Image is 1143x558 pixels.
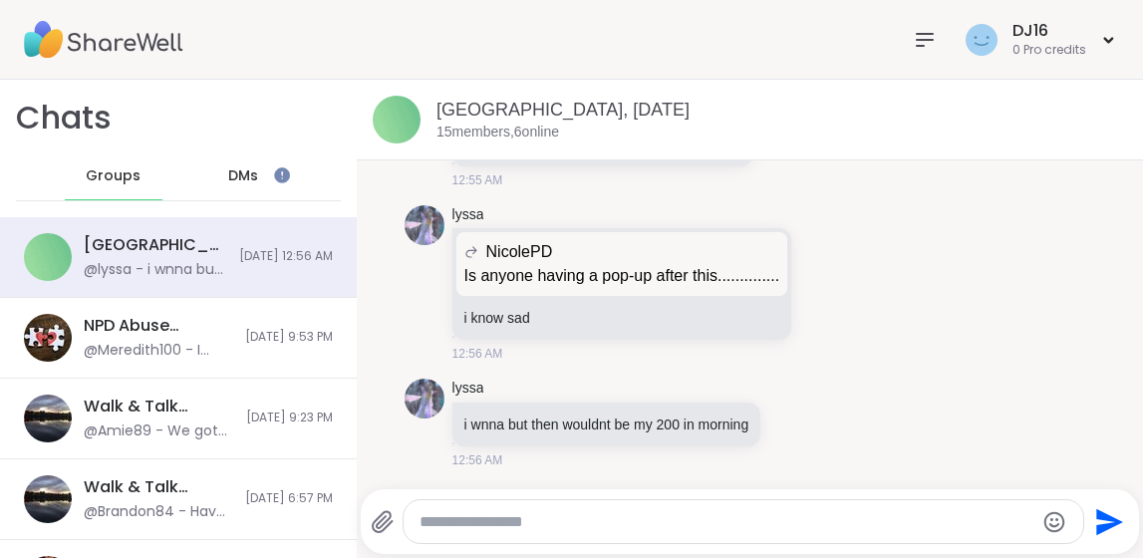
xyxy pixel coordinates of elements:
span: 12:56 AM [452,345,503,363]
span: [DATE] 6:57 PM [245,490,333,507]
span: DMs [228,166,258,186]
iframe: Spotlight [274,167,290,183]
img: ShareWell Nav Logo [24,5,183,75]
div: Walk & Talk evening pop up, [DATE] [84,396,234,418]
button: Emoji picker [1042,510,1066,534]
div: @Brandon84 - Have a great nite Sunny if I don't see you back in [DEMOGRAPHIC_DATA] [84,502,233,522]
span: 12:55 AM [452,171,503,189]
p: 15 members, 6 online [436,123,559,142]
div: [GEOGRAPHIC_DATA], [DATE] [84,234,227,256]
span: NicolePD [486,240,553,264]
div: @Meredith100 - I have to sign off.. ty [84,341,233,361]
div: NPD Abuse Support Group, [DATE] [84,315,233,337]
img: Brandomness Club House, Sep 09 [373,96,421,143]
img: https://sharewell-space-live.sfo3.digitaloceanspaces.com/user-generated/666f9ab0-b952-44c3-ad34-f... [405,205,444,245]
button: Send [1084,499,1129,544]
span: 12:56 AM [452,451,503,469]
span: [DATE] 9:23 PM [246,410,333,426]
div: Walk & Talk evening pop up, [DATE] [84,476,233,498]
img: Walk & Talk evening pop up, Sep 08 [24,395,72,442]
img: https://sharewell-space-live.sfo3.digitaloceanspaces.com/user-generated/666f9ab0-b952-44c3-ad34-f... [405,379,444,418]
div: 0 Pro credits [1012,42,1086,59]
h1: Chats [16,96,112,140]
div: DJ16 [1012,20,1086,42]
p: i wnna but then wouldnt be my 200 in morning [464,415,749,434]
p: i know sad [464,308,780,328]
span: [DATE] 12:56 AM [239,248,333,265]
p: Is anyone having a pop-up after this.............. [464,264,780,288]
a: lyssa [452,205,484,225]
img: Walk & Talk evening pop up, Sep 07 [24,475,72,523]
img: DJ16 [966,24,998,56]
a: [GEOGRAPHIC_DATA], [DATE] [436,100,690,120]
img: NPD Abuse Support Group, Sep 08 [24,314,72,362]
a: lyssa [452,379,484,399]
textarea: Type your message [420,512,1034,532]
div: @Amie89 - We got you [DEMOGRAPHIC_DATA]! 😃💓 [84,421,234,441]
span: [DATE] 9:53 PM [245,329,333,346]
div: @lyssa - i wnna but then wouldnt be my 200 in morning [84,260,227,280]
span: Groups [86,166,141,186]
img: Brandomness Club House, Sep 09 [24,233,72,281]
